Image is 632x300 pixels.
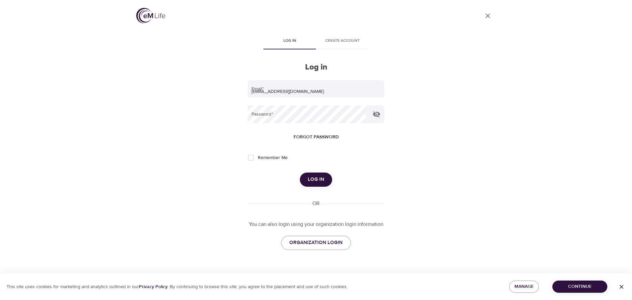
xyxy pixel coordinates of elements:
button: Forgot password [291,131,341,143]
span: Continue [558,283,602,291]
a: ORGANIZATION LOGIN [281,236,351,250]
button: Continue [552,281,607,293]
span: Manage [514,283,534,291]
a: Privacy Policy [139,284,168,290]
h2: Log in [248,63,384,72]
span: Log in [308,175,324,184]
div: OR [310,200,322,207]
img: logo [136,8,165,23]
button: Log in [300,173,332,186]
button: Manage [509,281,539,293]
span: Create account [320,38,365,44]
span: Log in [267,38,312,44]
span: Remember Me [258,154,288,161]
p: You can also login using your organization login information [248,221,384,228]
span: Forgot password [294,133,339,141]
span: ORGANIZATION LOGIN [289,238,343,247]
div: disabled tabs example [248,34,384,49]
a: close [480,8,496,24]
